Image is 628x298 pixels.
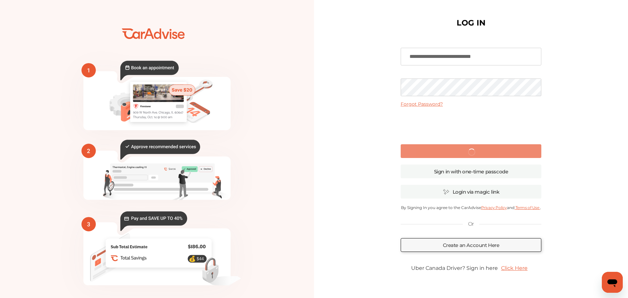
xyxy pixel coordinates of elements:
img: magic_icon.32c66aac.svg [443,189,449,195]
a: Sign in with one-time passcode [401,165,541,178]
a: Privacy Policy [481,205,507,210]
p: Or [468,220,474,228]
a: Terms of Use [515,205,540,210]
p: By Signing In you agree to the CarAdvise and . [401,205,541,210]
a: Forgot Password? [401,101,443,107]
text: 💰 [189,255,196,262]
h1: LOG IN [457,20,485,26]
a: Click Here [498,262,531,274]
iframe: reCAPTCHA [421,112,521,138]
a: Create an Account Here [401,238,541,252]
span: Uber Canada Driver? Sign in here [411,265,498,271]
a: Login via magic link [401,185,541,199]
iframe: Button to launch messaging window [602,272,623,293]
